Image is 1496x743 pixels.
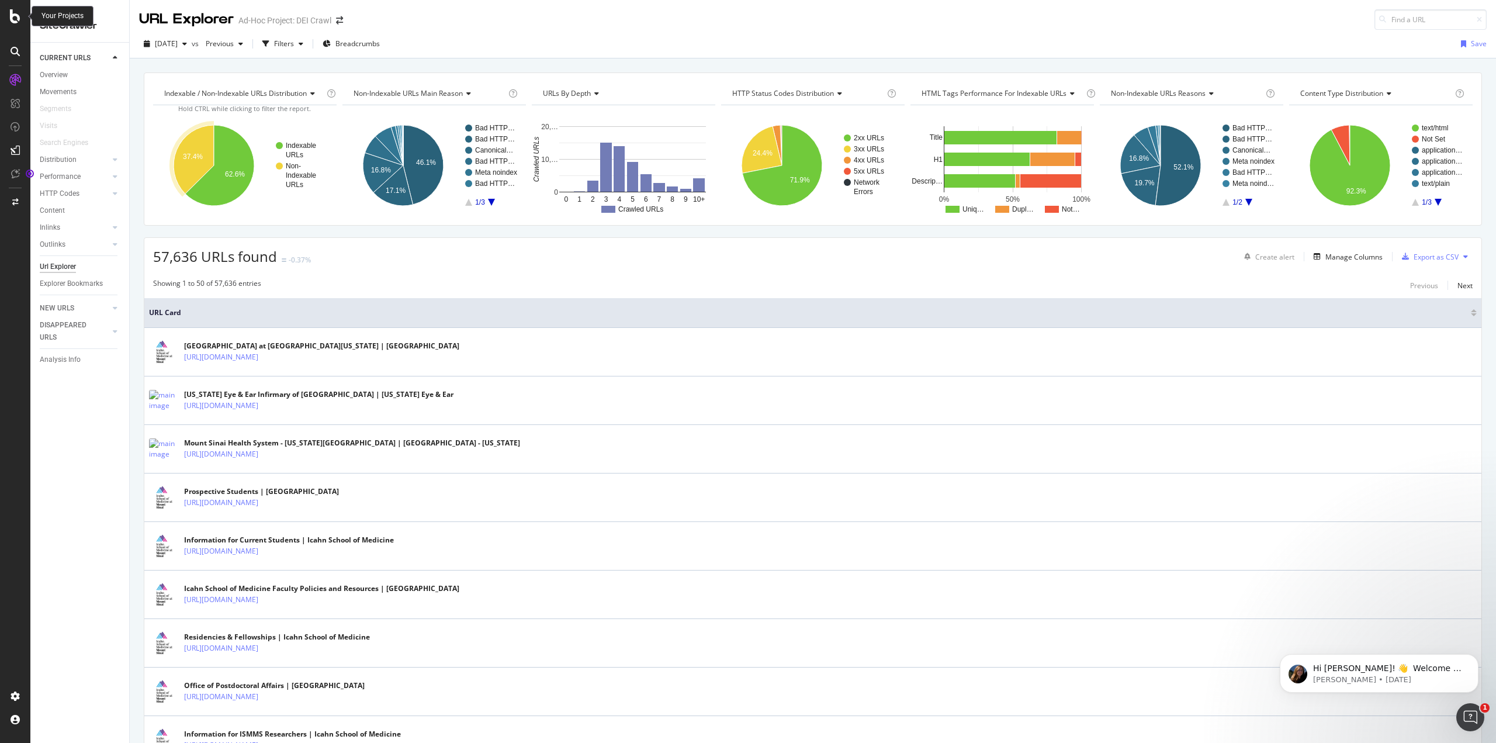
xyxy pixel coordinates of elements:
img: main image [149,677,178,706]
text: 4xx URLs [854,156,884,164]
a: Explorer Bookmarks [40,278,121,290]
div: Residencies & Fellowships | Icahn School of Medicine [184,632,370,642]
text: 5xx URLs [854,167,884,175]
span: 2025 Aug. 19th [155,39,178,49]
text: 2xx URLs [854,134,884,142]
text: 62.6% [225,170,245,178]
a: Search Engines [40,137,100,149]
span: Indexable / Non-Indexable URLs distribution [164,88,307,98]
text: 71.9% [790,176,810,184]
text: Indexable [286,141,316,150]
text: Title [930,133,943,141]
text: 4 [617,195,621,203]
div: Information for ISMMS Researchers | Icahn School of Medicine [184,729,401,739]
span: Hold CTRL while clicking to filter the report. [178,104,311,113]
text: Bad HTTP… [1232,135,1272,143]
span: Content Type Distribution [1300,88,1383,98]
text: text/html [1422,124,1448,132]
text: Meta noindex [475,168,517,177]
text: Bad HTTP… [1232,168,1272,177]
text: Bad HTTP… [1232,124,1272,132]
button: Breadcrumbs [318,34,385,53]
div: NEW URLS [40,302,74,315]
div: Movements [40,86,77,98]
div: Url Explorer [40,261,76,273]
div: DISAPPEARED URLS [40,319,99,344]
a: [URL][DOMAIN_NAME] [184,691,258,703]
text: Errors [854,188,873,196]
img: main image [149,531,178,561]
text: Indexable [286,171,316,179]
svg: A chart. [1289,115,1473,216]
span: Previous [201,39,234,49]
div: Your Projects [41,11,84,21]
a: Outlinks [40,239,109,251]
span: Breadcrumbs [335,39,380,49]
button: Save [1456,34,1487,53]
img: main image [149,580,178,609]
div: Inlinks [40,222,60,234]
text: 16.8% [371,166,391,174]
a: Distribution [40,154,109,166]
div: Previous [1410,281,1438,291]
div: Office of Postdoctoral Affairs | [GEOGRAPHIC_DATA] [184,680,365,691]
span: HTML Tags Performance for Indexable URLs [922,88,1066,98]
button: [DATE] [139,34,192,53]
div: A chart. [342,115,526,216]
text: 0 [564,195,568,203]
a: Overview [40,69,121,81]
a: Visits [40,120,69,132]
text: URLs [286,181,303,189]
img: main image [149,438,178,459]
div: Overview [40,69,68,81]
iframe: Intercom notifications message [1262,630,1496,711]
text: 2 [591,195,595,203]
text: Bad HTTP… [475,124,515,132]
div: Information for Current Students | Icahn School of Medicine [184,535,394,545]
div: Manage Columns [1325,252,1383,262]
text: Network [854,178,880,186]
div: Showing 1 to 50 of 57,636 entries [153,278,261,292]
a: Content [40,205,121,217]
span: vs [192,39,201,49]
text: Bad HTTP… [475,135,515,143]
button: Previous [201,34,248,53]
div: Content [40,205,65,217]
text: 17.1% [386,186,406,195]
text: Uniq… [962,205,984,213]
h4: HTML Tags Performance for Indexable URLs [919,84,1084,103]
button: Create alert [1239,247,1294,266]
text: 0 [554,188,558,196]
a: DISAPPEARED URLS [40,319,109,344]
h4: HTTP Status Codes Distribution [730,84,885,103]
a: NEW URLS [40,302,109,315]
h4: Non-Indexable URLs Reasons [1109,84,1263,103]
h4: URLs by Depth [541,84,705,103]
text: Canonical… [1232,146,1270,154]
img: main image [149,337,178,367]
a: Performance [40,171,109,183]
text: Dupl… [1012,205,1034,213]
div: Prospective Students | [GEOGRAPHIC_DATA] [184,486,339,497]
div: -0.37% [289,255,311,265]
a: Movements [40,86,121,98]
svg: A chart. [721,115,905,216]
div: [US_STATE] Eye & Ear Infirmary of [GEOGRAPHIC_DATA] | [US_STATE] Eye & Ear [184,389,453,400]
span: Non-Indexable URLs Reasons [1111,88,1206,98]
a: [URL][DOMAIN_NAME] [184,594,258,606]
svg: A chart. [153,115,337,216]
text: 9 [684,195,688,203]
text: 100% [1072,195,1090,203]
text: 8 [670,195,674,203]
img: main image [149,628,178,658]
svg: A chart. [1100,115,1283,216]
text: 1/3 [475,198,485,206]
div: Analysis Info [40,354,81,366]
text: 19.7% [1134,179,1154,187]
text: Bad HTTP… [475,157,515,165]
